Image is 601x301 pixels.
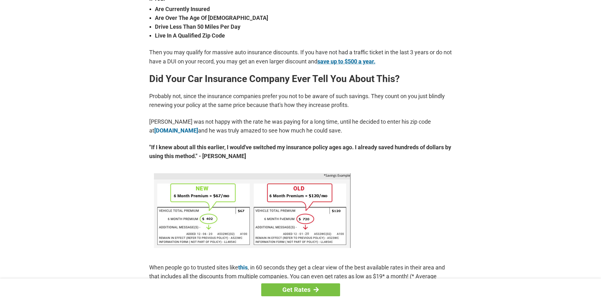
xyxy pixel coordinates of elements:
[155,14,452,22] strong: Are Over The Age Of [DEMOGRAPHIC_DATA]
[155,31,452,40] strong: Live In A Qualified Zip Code
[149,74,452,84] h2: Did Your Car Insurance Company Ever Tell You About This?
[149,48,452,66] p: Then you may qualify for massive auto insurance discounts. If you have not had a traffic ticket i...
[149,92,452,109] p: Probably not, since the insurance companies prefer you not to be aware of such savings. They coun...
[154,173,351,248] img: savings
[317,58,375,65] a: save up to $500 a year.
[154,127,198,134] a: [DOMAIN_NAME]
[261,283,340,296] a: Get Rates
[238,264,248,271] a: this
[155,22,452,31] strong: Drive Less Than 50 Miles Per Day
[149,263,452,290] p: When people go to trusted sites like , in 60 seconds they get a clear view of the best available ...
[149,143,452,161] strong: "If I knew about all this earlier, I would've switched my insurance policy ages ago. I already sa...
[149,117,452,135] p: [PERSON_NAME] was not happy with the rate he was paying for a long time, until he decided to ente...
[155,5,452,14] strong: Are Currently Insured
